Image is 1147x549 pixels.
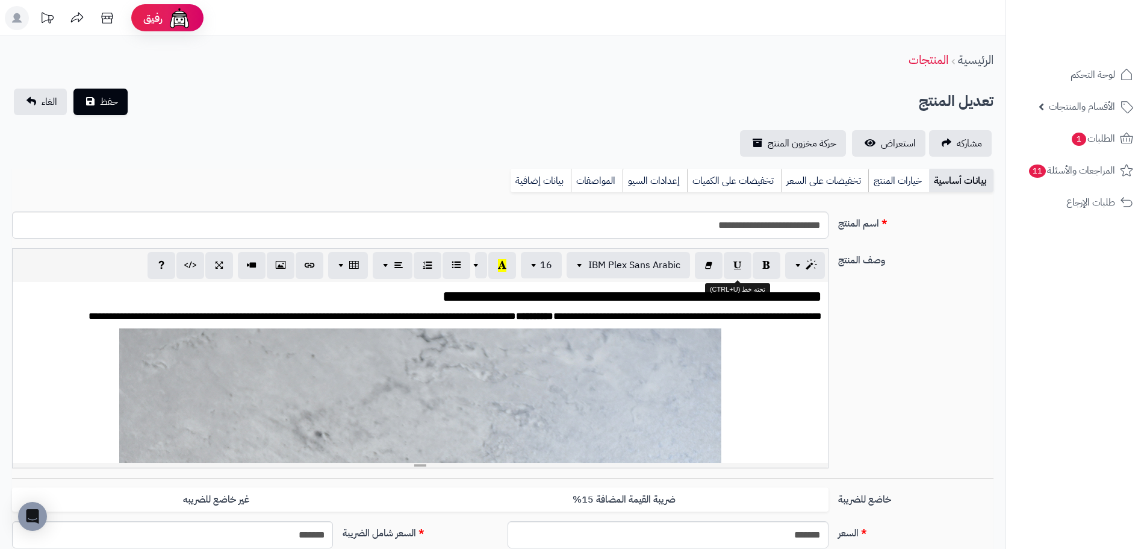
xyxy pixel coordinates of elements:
[567,252,690,278] button: IBM Plex Sans Arabic
[687,169,781,193] a: تخفيضات على الكميات
[1072,133,1086,146] span: 1
[167,6,191,30] img: ai-face.png
[32,6,62,33] a: تحديثات المنصة
[1066,194,1115,211] span: طلبات الإرجاع
[1071,66,1115,83] span: لوحة التحكم
[420,488,828,512] label: ضريبة القيمة المضافة 15%
[833,212,998,231] label: اسم المنتج
[833,248,998,268] label: وصف المنتج
[1029,165,1046,178] span: 11
[705,283,771,296] div: تحته خط (CTRL+U)
[540,258,552,272] span: 16
[881,136,916,151] span: استعراض
[623,169,687,193] a: إعدادات السيو
[957,136,982,151] span: مشاركه
[511,169,571,193] a: بيانات إضافية
[14,89,67,115] a: الغاء
[929,169,993,193] a: بيانات أساسية
[958,51,993,69] a: الرئيسية
[1028,162,1115,179] span: المراجعات والأسئلة
[1013,60,1140,89] a: لوحة التحكم
[1013,124,1140,153] a: الطلبات1
[338,521,503,541] label: السعر شامل الضريبة
[100,95,118,109] span: حفظ
[18,502,47,531] div: Open Intercom Messenger
[768,136,836,151] span: حركة مخزون المنتج
[1071,130,1115,147] span: الطلبات
[852,130,925,157] a: استعراض
[919,89,993,114] h2: تعديل المنتج
[571,169,623,193] a: المواصفات
[740,130,846,157] a: حركة مخزون المنتج
[1013,188,1140,217] a: طلبات الإرجاع
[781,169,868,193] a: تخفيضات على السعر
[521,252,562,278] button: 16
[1013,156,1140,185] a: المراجعات والأسئلة11
[868,169,929,193] a: خيارات المنتج
[12,488,420,512] label: غير خاضع للضريبه
[833,521,998,541] label: السعر
[1049,98,1115,115] span: الأقسام والمنتجات
[588,258,680,272] span: IBM Plex Sans Arabic
[143,11,163,25] span: رفيق
[42,95,57,109] span: الغاء
[909,51,948,69] a: المنتجات
[833,488,998,507] label: خاضع للضريبة
[73,89,128,115] button: حفظ
[929,130,992,157] a: مشاركه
